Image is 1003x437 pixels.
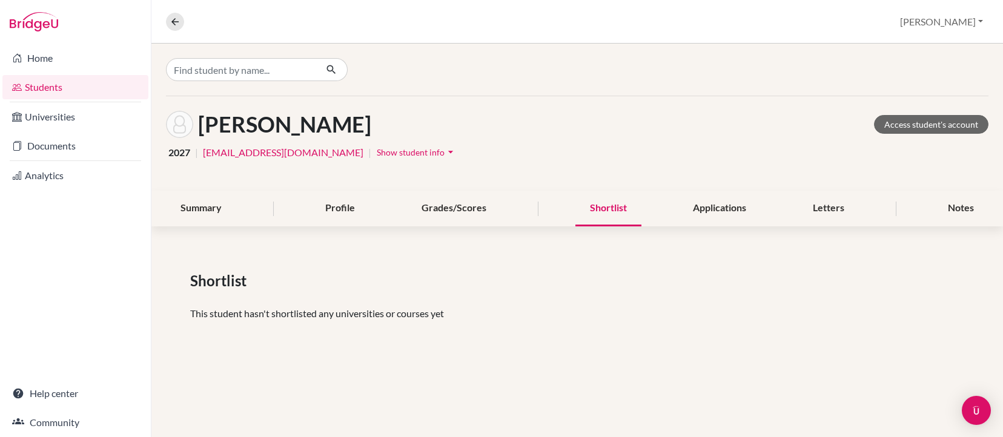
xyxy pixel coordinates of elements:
[962,396,991,425] div: Open Intercom Messenger
[2,134,148,158] a: Documents
[895,10,988,33] button: [PERSON_NAME]
[798,191,859,226] div: Letters
[377,147,445,157] span: Show student info
[2,46,148,70] a: Home
[445,146,457,158] i: arrow_drop_down
[166,191,236,226] div: Summary
[168,145,190,160] span: 2027
[2,163,148,188] a: Analytics
[874,115,988,134] a: Access student's account
[190,270,251,292] span: Shortlist
[2,381,148,406] a: Help center
[311,191,369,226] div: Profile
[166,58,316,81] input: Find student by name...
[407,191,501,226] div: Grades/Scores
[166,111,193,138] img: Varnika Pushkar JAMNERKAR's avatar
[2,105,148,129] a: Universities
[203,145,363,160] a: [EMAIL_ADDRESS][DOMAIN_NAME]
[376,143,457,162] button: Show student infoarrow_drop_down
[10,12,58,31] img: Bridge-U
[575,191,641,226] div: Shortlist
[2,410,148,435] a: Community
[2,75,148,99] a: Students
[195,145,198,160] span: |
[933,191,988,226] div: Notes
[678,191,761,226] div: Applications
[198,111,371,137] h1: [PERSON_NAME]
[368,145,371,160] span: |
[190,306,964,321] p: This student hasn't shortlisted any universities or courses yet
